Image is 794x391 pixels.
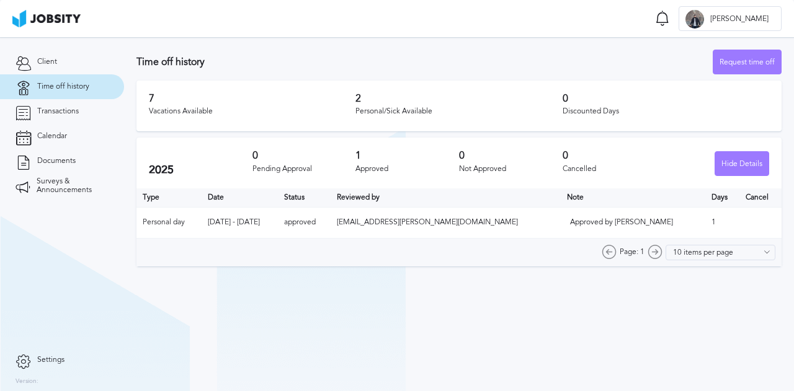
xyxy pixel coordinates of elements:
[252,150,356,161] h3: 0
[713,50,781,75] div: Request time off
[202,207,279,238] td: [DATE] - [DATE]
[715,151,769,176] button: Hide Details
[149,107,355,116] div: Vacations Available
[715,152,769,177] div: Hide Details
[337,217,518,226] span: [EMAIL_ADDRESS][PERSON_NAME][DOMAIN_NAME]
[37,82,89,91] span: Time off history
[37,107,79,116] span: Transactions
[563,93,769,104] h3: 0
[278,207,330,238] td: approved
[705,207,739,238] td: 1
[16,378,38,385] label: Version:
[570,218,694,227] div: Approved by [PERSON_NAME]
[331,188,561,207] th: Toggle SortBy
[561,188,705,207] th: Toggle SortBy
[704,15,775,24] span: [PERSON_NAME]
[252,165,356,174] div: Pending Approval
[713,50,782,74] button: Request time off
[37,157,76,165] span: Documents
[459,165,563,174] div: Not Approved
[37,58,57,66] span: Client
[355,165,459,174] div: Approved
[355,93,562,104] h3: 2
[136,207,202,238] td: Personal day
[563,107,769,116] div: Discounted Days
[37,132,67,141] span: Calendar
[739,188,782,207] th: Cancel
[563,165,666,174] div: Cancelled
[679,6,782,31] button: J[PERSON_NAME]
[202,188,279,207] th: Toggle SortBy
[12,10,81,27] img: ab4bad089aa723f57921c736e9817d99.png
[278,188,330,207] th: Toggle SortBy
[136,188,202,207] th: Type
[620,248,645,257] span: Page: 1
[37,356,65,364] span: Settings
[685,10,704,29] div: J
[459,150,563,161] h3: 0
[355,150,459,161] h3: 1
[149,164,252,177] h2: 2025
[705,188,739,207] th: Days
[355,107,562,116] div: Personal/Sick Available
[37,177,109,195] span: Surveys & Announcements
[149,93,355,104] h3: 7
[563,150,666,161] h3: 0
[136,56,713,68] h3: Time off history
